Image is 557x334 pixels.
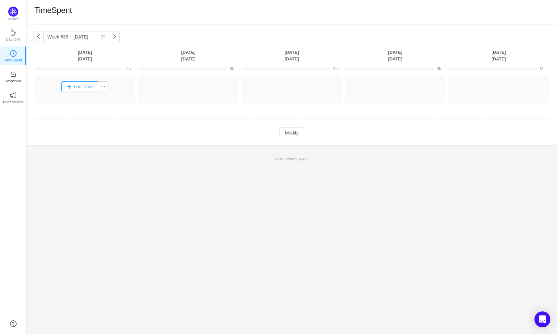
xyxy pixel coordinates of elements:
[437,66,441,71] span: 0h
[279,127,304,138] button: Modify
[275,157,309,161] span: Last update:
[10,71,17,78] i: icon: inbox
[296,157,309,161] span: [DATE]
[33,32,44,42] button: icon: left
[137,49,240,62] th: [DATE] [DATE]
[6,36,20,42] p: Day One
[8,17,19,21] p: Quantify
[34,5,72,15] h1: TimeSpent
[10,31,17,38] a: icon: coffeeDay One
[8,7,18,17] img: Quantify
[43,32,109,42] input: Select a week
[10,29,17,36] i: icon: coffee
[109,32,120,42] button: icon: right
[333,66,338,71] span: 0h
[5,78,21,84] p: Workload
[33,49,137,62] th: [DATE] [DATE]
[10,94,17,101] a: icon: notificationNotifications
[343,49,447,62] th: [DATE] [DATE]
[540,66,544,71] span: 0h
[101,35,105,39] i: icon: calendar
[10,320,17,327] a: icon: question-circle
[10,50,17,57] i: icon: clock-circle
[3,99,23,105] p: Notifications
[534,311,550,327] div: Open Intercom Messenger
[10,73,17,80] a: icon: inboxWorkload
[10,52,17,59] a: icon: clock-circleTimeSpent
[98,81,108,92] button: icon: ellipsis
[10,92,17,99] i: icon: notification
[61,81,98,92] button: Log Time
[4,57,22,63] p: TimeSpent
[240,49,343,62] th: [DATE] [DATE]
[126,66,131,71] span: 0h
[447,49,550,62] th: [DATE] [DATE]
[230,66,234,71] span: 0h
